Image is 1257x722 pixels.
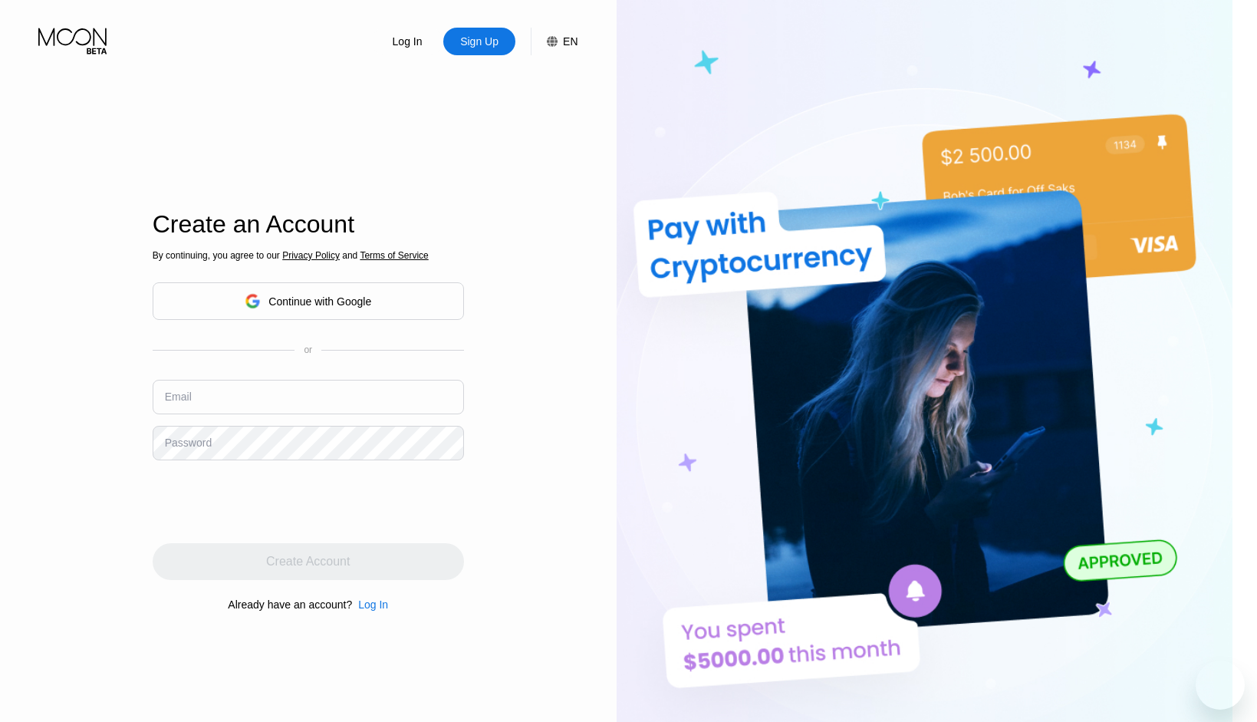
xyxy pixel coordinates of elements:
[165,391,192,403] div: Email
[358,598,388,611] div: Log In
[153,210,464,239] div: Create an Account
[531,28,577,55] div: EN
[304,345,312,355] div: or
[153,472,386,532] iframe: reCAPTCHA
[268,295,371,308] div: Continue with Google
[228,598,352,611] div: Already have an account?
[1196,661,1245,710] iframe: Button to launch messaging window
[352,598,388,611] div: Log In
[391,34,424,49] div: Log In
[153,282,464,320] div: Continue with Google
[165,437,212,449] div: Password
[153,250,464,261] div: By continuing, you agree to our
[371,28,443,55] div: Log In
[360,250,428,261] span: Terms of Service
[443,28,515,55] div: Sign Up
[459,34,500,49] div: Sign Up
[563,35,577,48] div: EN
[282,250,340,261] span: Privacy Policy
[340,250,360,261] span: and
